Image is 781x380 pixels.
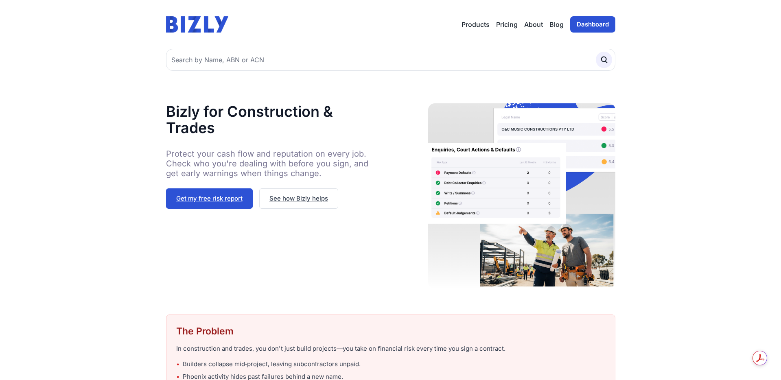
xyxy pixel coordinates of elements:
[570,16,615,33] a: Dashboard
[524,20,543,29] a: About
[496,20,518,29] a: Pricing
[549,20,564,29] a: Blog
[166,149,381,178] p: Protect your cash flow and reputation on every job. Check who you're dealing with before you sign...
[428,103,615,288] img: Construction worker checking client risk on Bizly
[176,360,179,369] span: •
[166,188,253,209] a: Get my free risk report
[176,344,605,354] p: In construction and trades, you don't just build projects—you take on financial risk every time y...
[166,49,615,71] input: Search by Name, ABN or ACN
[259,188,338,209] a: See how Bizly helps
[176,325,605,338] h2: The Problem
[176,360,605,369] li: Builders collapse mid‑project, leaving subcontractors unpaid.
[166,103,381,136] h1: Bizly for Construction & Trades
[462,20,490,29] button: Products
